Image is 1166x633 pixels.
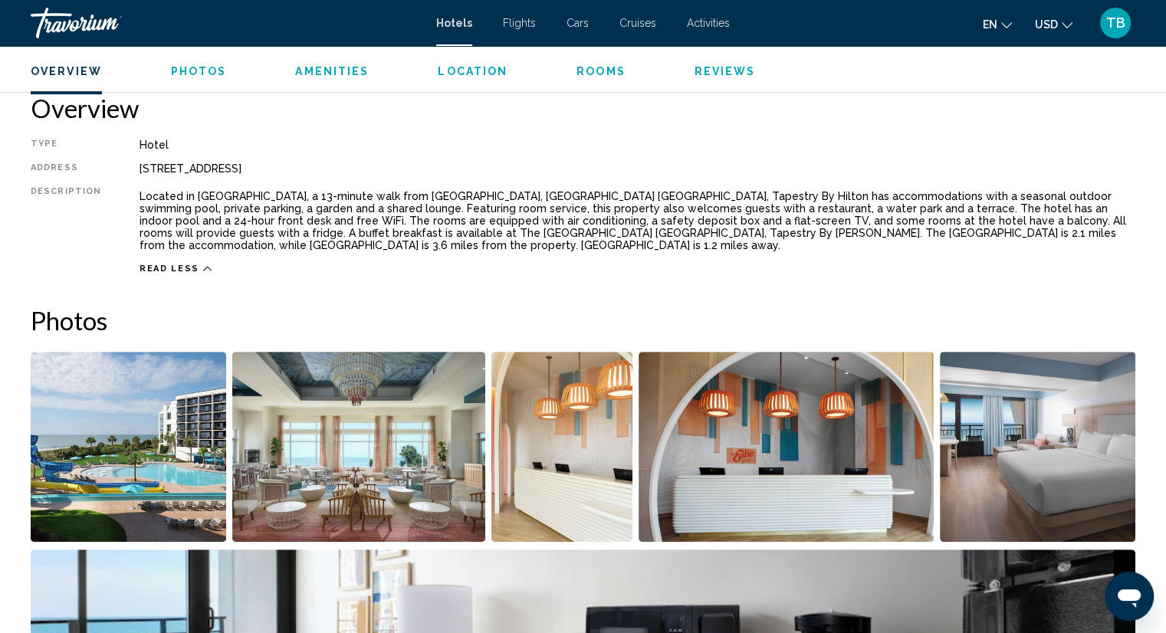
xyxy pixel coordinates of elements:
div: Description [31,186,101,255]
button: Open full-screen image slider [940,351,1135,543]
button: Read less [140,263,212,274]
button: Overview [31,64,102,78]
span: Overview [31,65,102,77]
div: Hotel [140,139,1135,151]
span: TB [1106,15,1125,31]
span: Rooms [576,65,626,77]
button: Reviews [695,64,756,78]
button: Change language [983,13,1012,35]
span: Location [438,65,507,77]
button: Change currency [1035,13,1072,35]
button: Photos [171,64,227,78]
h2: Overview [31,93,1135,123]
button: Open full-screen image slider [639,351,934,543]
div: Address [31,162,101,175]
a: Cars [567,17,589,29]
a: Hotels [436,17,472,29]
a: Cruises [619,17,656,29]
span: Read less [140,264,199,274]
div: [STREET_ADDRESS] [140,162,1135,175]
h2: Photos [31,305,1135,336]
span: USD [1035,18,1058,31]
span: Reviews [695,65,756,77]
button: Amenities [295,64,369,78]
button: Open full-screen image slider [31,351,226,543]
iframe: Button to launch messaging window [1105,572,1154,621]
button: Open full-screen image slider [491,351,633,543]
button: Open full-screen image slider [232,351,485,543]
span: Amenities [295,65,369,77]
button: Rooms [576,64,626,78]
a: Activities [687,17,730,29]
p: Located in [GEOGRAPHIC_DATA], a 13-minute walk from [GEOGRAPHIC_DATA], [GEOGRAPHIC_DATA] [GEOGRAP... [140,190,1135,251]
div: Type [31,139,101,151]
span: Photos [171,65,227,77]
a: Travorium [31,8,421,38]
button: User Menu [1095,7,1135,39]
span: en [983,18,997,31]
a: Flights [503,17,536,29]
button: Location [438,64,507,78]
